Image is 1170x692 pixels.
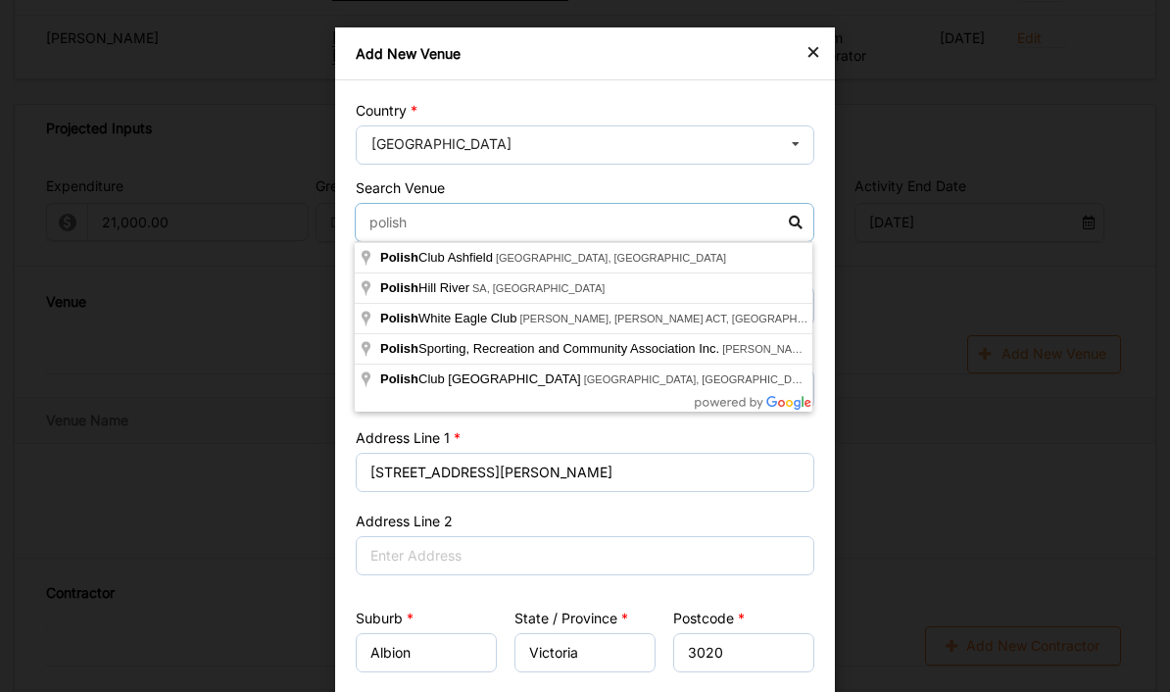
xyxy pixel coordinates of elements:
span: Polish [380,311,418,325]
span: Club Ashfield [380,250,496,265]
span: [PERSON_NAME][GEOGRAPHIC_DATA], [GEOGRAPHIC_DATA] [722,343,1042,355]
span: Hill River [380,280,472,295]
input: Enter Suburb [356,633,497,672]
input: Enter Postcode [673,633,814,672]
div: × [805,39,821,63]
span: [PERSON_NAME], [PERSON_NAME] ACT, [GEOGRAPHIC_DATA] [519,313,844,324]
label: State / Province [514,611,628,626]
span: Polish [380,280,418,295]
span: Polish [380,250,418,265]
span: Polish [380,341,418,356]
label: Search Venue [356,179,445,196]
span: White Eagle Club [380,311,519,325]
div: Add New Venue [335,27,835,80]
span: Polish [380,371,418,386]
label: Suburb [356,611,414,626]
span: SA, [GEOGRAPHIC_DATA] [472,282,605,294]
label: Country [356,103,417,119]
label: Address Line 1 [356,430,461,446]
input: Enter Address [356,453,814,492]
input: Enter Address [356,536,814,575]
span: [GEOGRAPHIC_DATA], [GEOGRAPHIC_DATA] [GEOGRAPHIC_DATA], [GEOGRAPHIC_DATA] [584,373,1048,385]
input: Enter venue name [355,203,814,242]
span: Club [GEOGRAPHIC_DATA] [380,371,584,386]
span: Sporting, Recreation and Community Association Inc. [380,341,722,356]
div: [GEOGRAPHIC_DATA] [371,137,512,151]
span: [GEOGRAPHIC_DATA], [GEOGRAPHIC_DATA] [496,252,726,264]
input: Enter state [514,633,656,672]
label: Postcode [673,611,745,626]
label: Address Line 2 [356,514,453,529]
